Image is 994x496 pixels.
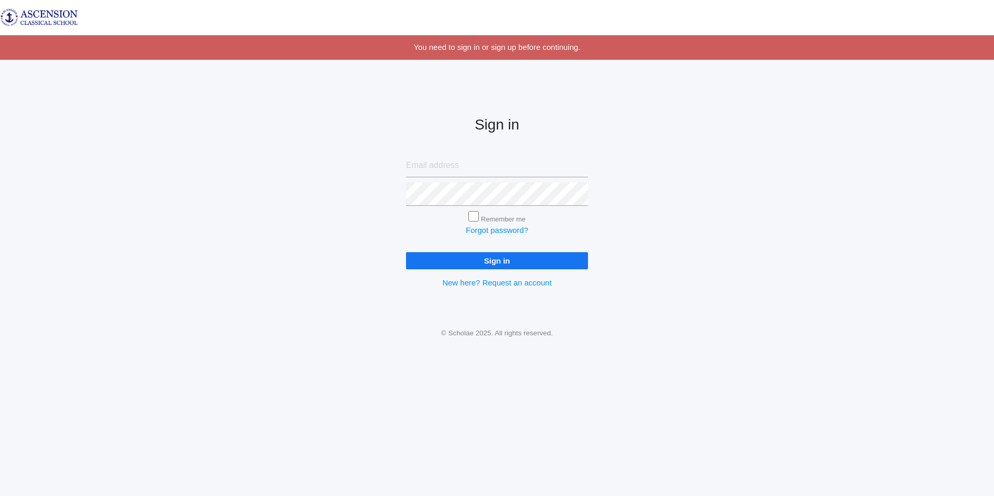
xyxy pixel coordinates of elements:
[481,215,526,223] label: Remember me
[466,226,528,234] a: Forgot password?
[406,117,588,133] h2: Sign in
[406,252,588,269] input: Sign in
[442,278,552,287] a: New here? Request an account
[406,154,588,177] input: Email address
